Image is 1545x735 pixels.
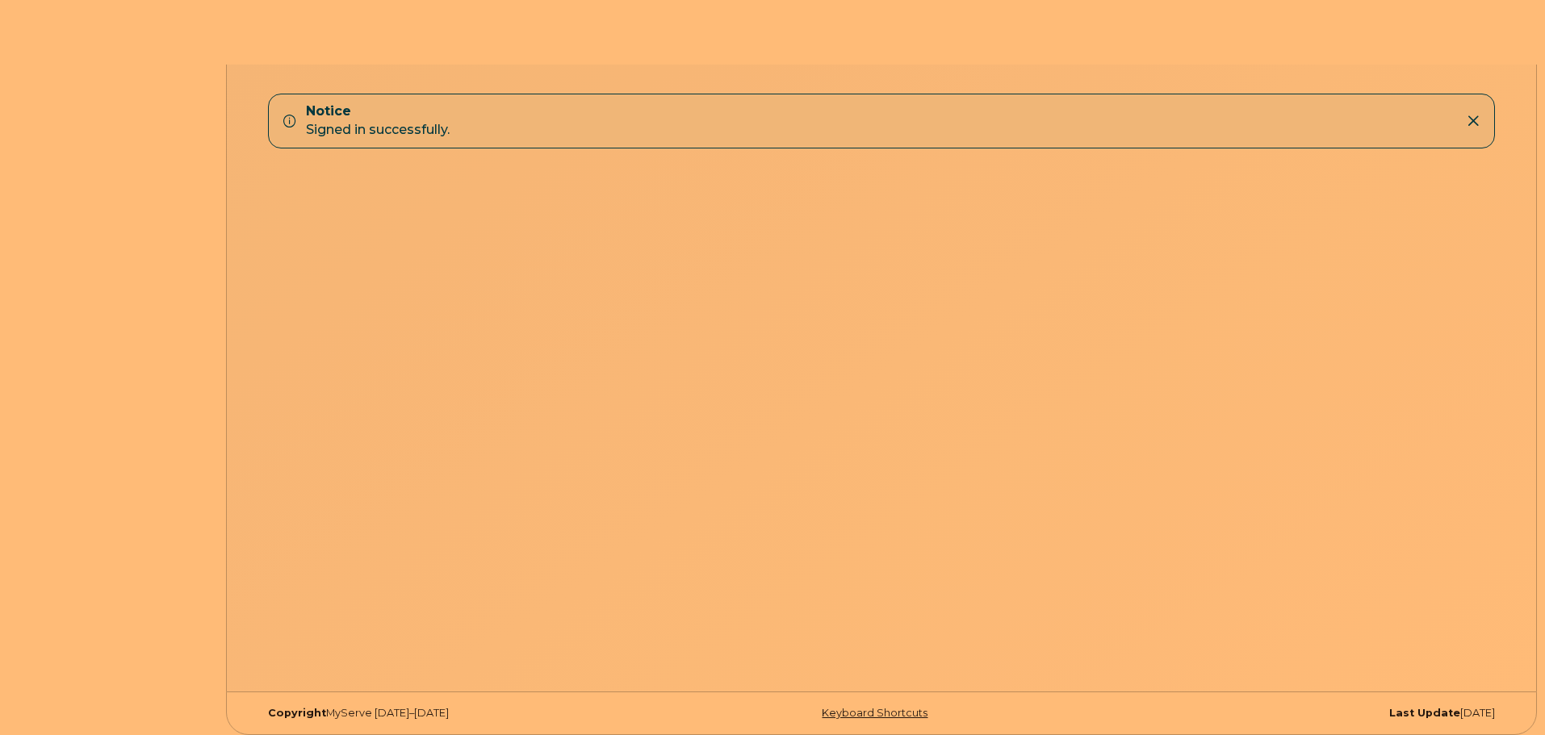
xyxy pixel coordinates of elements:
div: MyServe [DATE]–[DATE] [256,707,673,720]
a: Keyboard Shortcuts [822,707,927,719]
strong: Notice [306,102,450,121]
strong: Last Update [1389,707,1460,719]
strong: Copyright [268,707,326,719]
div: [DATE] [1090,707,1507,720]
div: Signed in successfully. [306,102,450,140]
